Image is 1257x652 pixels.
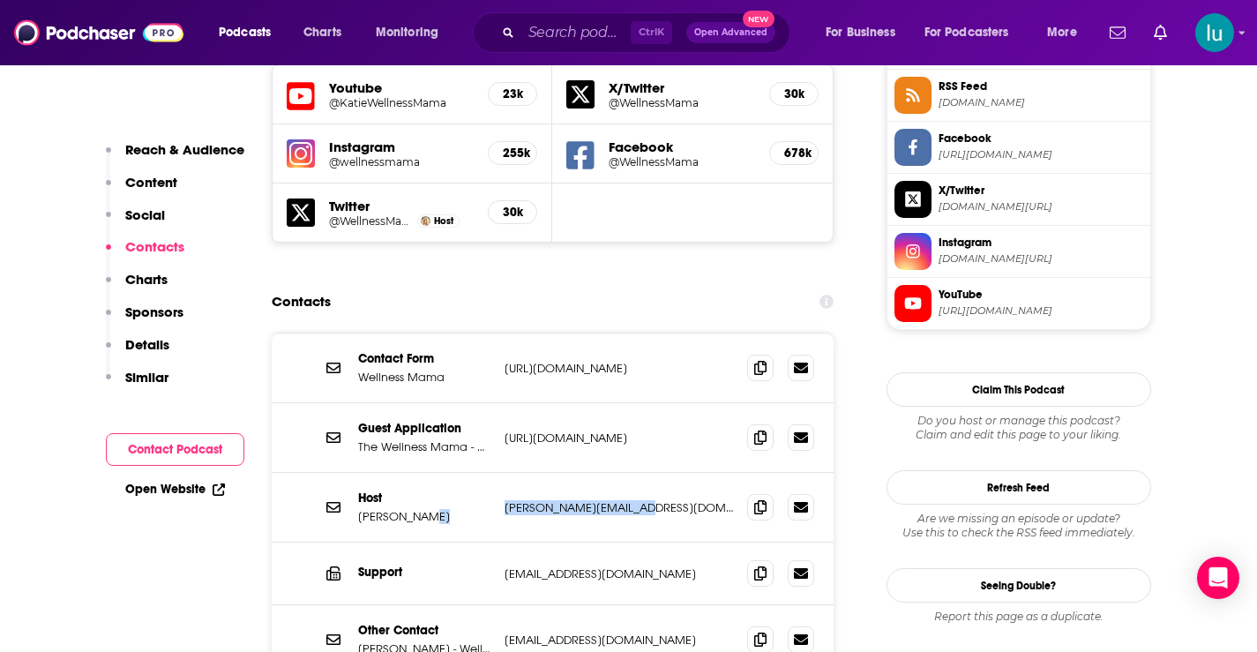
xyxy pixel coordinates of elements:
[939,183,1143,199] span: X/Twitter
[503,146,522,161] h5: 255k
[358,623,490,638] p: Other Contact
[1197,557,1239,599] div: Open Intercom Messenger
[939,96,1143,109] span: wellnessmama.com
[125,369,168,386] p: Similar
[106,206,165,239] button: Social
[1195,13,1234,52] button: Show profile menu
[329,214,414,228] a: @WellnessMama
[106,369,168,401] button: Similar
[125,141,244,158] p: Reach & Audience
[887,568,1151,603] a: Seeing Double?
[939,148,1143,161] span: https://www.facebook.com/WellnessMama
[125,271,168,288] p: Charts
[887,414,1151,442] div: Claim and edit this page to your liking.
[125,336,169,353] p: Details
[125,206,165,223] p: Social
[694,28,767,37] span: Open Advanced
[358,439,490,454] p: The Wellness Mama - Guest Application
[887,512,1151,540] div: Are we missing an episode or update? Use this to check the RSS feed immediately.
[894,77,1143,114] a: RSS Feed[DOMAIN_NAME]
[1035,19,1099,47] button: open menu
[894,181,1143,218] a: X/Twitter[DOMAIN_NAME][URL]
[894,233,1143,270] a: Instagram[DOMAIN_NAME][URL]
[106,271,168,304] button: Charts
[329,139,475,155] h5: Instagram
[939,235,1143,251] span: Instagram
[358,351,490,366] p: Contact Form
[106,304,183,336] button: Sponsors
[329,155,475,169] a: @wellnessmama
[358,509,490,524] p: [PERSON_NAME]
[303,20,341,45] span: Charts
[686,22,775,43] button: Open AdvancedNew
[1103,18,1133,48] a: Show notifications dropdown
[125,238,184,255] p: Contacts
[887,372,1151,407] button: Claim This Podcast
[609,155,755,169] a: @WellnessMama
[826,20,895,45] span: For Business
[329,96,475,109] a: @KatieWellnessMama
[505,361,734,376] p: [URL][DOMAIN_NAME]
[939,287,1143,303] span: YouTube
[505,431,734,446] p: [URL][DOMAIN_NAME]
[329,79,475,96] h5: Youtube
[924,20,1009,45] span: For Podcasters
[490,12,807,53] div: Search podcasts, credits, & more...
[609,79,755,96] h5: X/Twitter
[887,414,1151,428] span: Do you host or manage this podcast?
[913,19,1035,47] button: open menu
[329,198,475,214] h5: Twitter
[125,174,177,191] p: Content
[939,252,1143,266] span: instagram.com/wellnessmama
[609,96,755,109] a: @WellnessMama
[505,566,734,581] p: [EMAIL_ADDRESS][DOMAIN_NAME]
[106,238,184,271] button: Contacts
[1195,13,1234,52] span: Logged in as lusodano
[887,610,1151,624] div: Report this page as a duplicate.
[939,200,1143,214] span: twitter.com/WellnessMama
[887,470,1151,505] button: Refresh Feed
[743,11,774,27] span: New
[125,482,225,497] a: Open Website
[503,205,522,220] h5: 30k
[1047,20,1077,45] span: More
[358,565,490,580] p: Support
[813,19,917,47] button: open menu
[939,79,1143,94] span: RSS Feed
[219,20,271,45] span: Podcasts
[106,336,169,369] button: Details
[287,139,315,168] img: iconImage
[939,304,1143,318] span: https://www.youtube.com/@KatieWellnessMama
[939,131,1143,146] span: Facebook
[206,19,294,47] button: open menu
[784,146,804,161] h5: 678k
[358,421,490,436] p: Guest Application
[894,129,1143,166] a: Facebook[URL][DOMAIN_NAME]
[292,19,352,47] a: Charts
[1147,18,1174,48] a: Show notifications dropdown
[434,215,453,227] span: Host
[505,633,734,648] p: [EMAIL_ADDRESS][DOMAIN_NAME]
[272,285,331,319] h2: Contacts
[14,16,183,49] img: Podchaser - Follow, Share and Rate Podcasts
[358,370,490,385] p: Wellness Mama
[358,491,490,506] p: Host
[421,216,430,226] img: Katie Wells
[521,19,631,47] input: Search podcasts, credits, & more...
[505,500,734,515] p: [PERSON_NAME][EMAIL_ADDRESS][DOMAIN_NAME]
[376,20,438,45] span: Monitoring
[631,21,672,44] span: Ctrl K
[609,139,755,155] h5: Facebook
[1195,13,1234,52] img: User Profile
[503,86,522,101] h5: 23k
[125,304,183,320] p: Sponsors
[106,433,244,466] button: Contact Podcast
[363,19,461,47] button: open menu
[106,174,177,206] button: Content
